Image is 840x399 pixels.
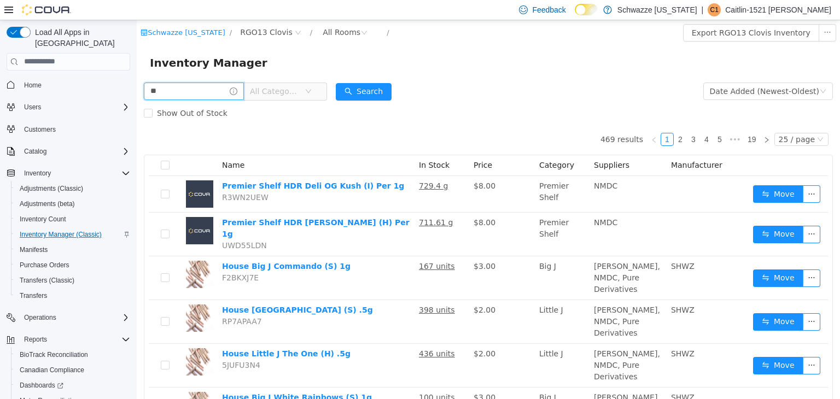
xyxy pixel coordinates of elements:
span: $3.00 [337,373,359,382]
li: Next Page [623,113,637,126]
a: Manifests [15,243,52,256]
span: Adjustments (beta) [20,199,75,208]
span: Suppliers [457,140,493,149]
span: Manifests [15,243,130,256]
span: / [93,8,95,16]
span: Load All Apps in [GEOGRAPHIC_DATA] [31,27,130,49]
span: Inventory Manager (Classic) [15,228,130,241]
span: ••• [590,113,607,126]
a: House Big J White Rainbows (S) 1g [85,373,235,382]
li: 1 [524,113,537,126]
a: Home [20,79,46,92]
span: Operations [20,311,130,324]
div: Caitlin-1521 Noll [708,3,721,16]
button: Catalog [2,144,135,159]
span: $8.00 [337,198,359,207]
a: 5 [577,113,589,125]
u: 436 units [282,329,318,338]
span: / [173,8,176,16]
span: RGO13 Clovis [103,6,156,18]
a: Inventory Manager (Classic) [15,228,106,241]
i: icon: down [680,116,687,124]
div: All Rooms [186,4,224,20]
span: Inventory Manager (Classic) [20,230,102,239]
button: icon: ellipsis [666,337,684,354]
button: Operations [20,311,61,324]
td: Little J [398,280,453,324]
a: icon: shopSchwazze [US_STATE] [4,8,89,16]
span: Dashboards [15,379,130,392]
span: F2BKXJ7E [85,253,122,262]
button: Transfers (Classic) [11,273,135,288]
span: Price [337,140,355,149]
span: Transfers [15,289,130,302]
span: Adjustments (beta) [15,197,130,210]
span: Canadian Compliance [20,366,84,374]
button: icon: swapMove [616,206,667,223]
span: Purchase Orders [20,261,69,269]
button: Canadian Compliance [11,362,135,378]
span: [PERSON_NAME], NMDC, Pure Derivatives [457,285,523,317]
i: icon: down [683,68,690,75]
li: 4 [563,113,576,126]
p: Caitlin-1521 [PERSON_NAME] [725,3,831,16]
img: Premier Shelf HDR Deli Bananaconda (H) Per 1g placeholder [49,197,77,224]
a: 2 [538,113,550,125]
u: 729.4 g [282,161,311,170]
span: Transfers (Classic) [15,274,130,287]
li: 19 [607,113,623,126]
img: House Little J Trap Island (S) .5g hero shot [49,284,77,312]
span: Transfers [20,291,47,300]
a: 1 [524,113,536,125]
span: $2.00 [337,329,359,338]
a: Transfers (Classic) [15,274,79,287]
input: Dark Mode [575,4,598,15]
span: Inventory Count [20,215,66,224]
span: Transfers (Classic) [20,276,74,285]
td: Premier Shelf [398,192,453,236]
span: SHWZ [534,373,558,382]
span: Operations [24,313,56,322]
u: 398 units [282,285,318,294]
span: UWD55LDN [85,221,130,230]
img: House Little J The One (H) .5g hero shot [49,328,77,355]
img: House Big J Commando (S) 1g hero shot [49,240,77,268]
a: Canadian Compliance [15,363,89,377]
button: Export RGO13 Clovis Inventory [546,4,682,21]
a: House Little J The One (H) .5g [85,329,214,338]
li: 2 [537,113,550,126]
a: Adjustments (Classic) [15,182,87,195]
button: Home [2,77,135,93]
span: Adjustments (Classic) [20,184,83,193]
span: R3WN2UEW [85,173,132,181]
button: icon: ellipsis [666,206,684,223]
button: Operations [2,310,135,325]
span: Users [24,103,41,112]
button: BioTrack Reconciliation [11,347,135,362]
div: Date Added (Newest-Oldest) [573,63,682,79]
span: Show Out of Stock [16,89,95,97]
button: icon: ellipsis [666,165,684,183]
i: icon: shop [4,9,11,16]
button: Adjustments (Classic) [11,181,135,196]
button: Transfers [11,288,135,303]
span: Purchase Orders [15,259,130,272]
span: Adjustments (Classic) [15,182,130,195]
p: Schwazze [US_STATE] [617,3,697,16]
span: C1 [710,3,719,16]
span: Home [20,78,130,92]
span: NMDC [457,161,481,170]
span: Users [20,101,130,114]
span: Manifests [20,245,48,254]
span: [PERSON_NAME], NMDC, Pure Derivatives [457,329,523,361]
i: icon: left [514,116,521,123]
span: Customers [20,122,130,136]
button: Reports [20,333,51,346]
a: Premier Shelf HDR Deli OG Kush (I) Per 1g [85,161,267,170]
li: 3 [550,113,563,126]
u: 167 units [282,242,318,250]
button: Customers [2,121,135,137]
span: Home [24,81,42,90]
td: Little J [398,324,453,367]
u: 711.61 g [282,198,316,207]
